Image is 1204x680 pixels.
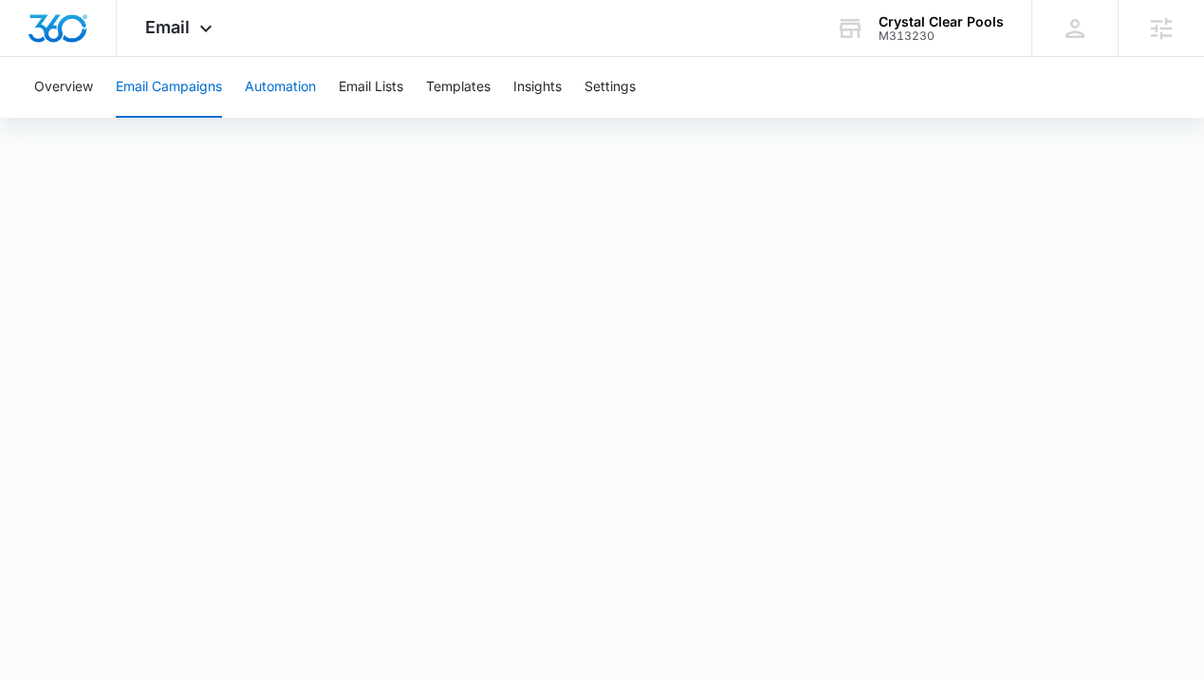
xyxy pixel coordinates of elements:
span: Email [145,17,190,37]
button: Automation [245,57,316,118]
button: Insights [513,57,562,118]
button: Settings [584,57,636,118]
div: account id [879,29,1004,43]
button: Templates [426,57,491,118]
button: Email Lists [339,57,403,118]
button: Email Campaigns [116,57,222,118]
div: account name [879,14,1004,29]
button: Overview [34,57,93,118]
